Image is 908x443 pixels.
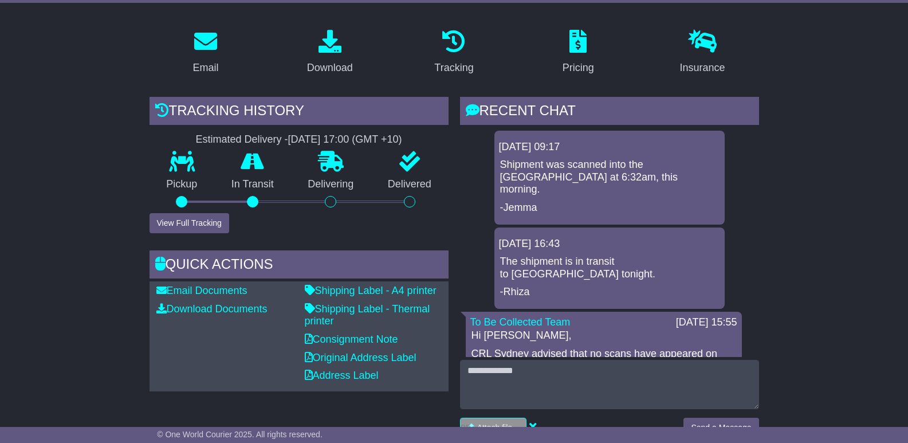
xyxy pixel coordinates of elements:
a: Download Documents [156,303,268,315]
div: RECENT CHAT [460,97,759,128]
p: Pickup [150,178,215,191]
a: Pricing [555,26,602,80]
a: Original Address Label [305,352,416,363]
p: CRL Sydney advised that no scans have appeared on their system of freight being in their depot. I... [471,348,736,410]
p: Hi [PERSON_NAME], [471,330,736,342]
a: Email Documents [156,285,247,296]
p: In Transit [214,178,291,191]
div: [DATE] 17:00 (GMT +10) [288,134,402,146]
span: © One World Courier 2025. All rights reserved. [157,430,323,439]
p: The shipment is in transit to [GEOGRAPHIC_DATA] tonight. [500,256,719,280]
p: -Rhiza [500,286,719,299]
div: Pricing [563,60,594,76]
a: Consignment Note [305,334,398,345]
div: [DATE] 15:55 [676,316,737,329]
a: Insurance [673,26,733,80]
button: View Full Tracking [150,213,229,233]
div: Email [192,60,218,76]
p: Shipment was scanned into the [GEOGRAPHIC_DATA] at 6:32am, this morning. [500,159,719,196]
div: [DATE] 16:43 [499,238,720,250]
div: Insurance [680,60,725,76]
a: Address Label [305,370,379,381]
div: Tracking history [150,97,449,128]
p: Delivered [371,178,449,191]
a: Download [300,26,360,80]
a: Tracking [427,26,481,80]
div: Estimated Delivery - [150,134,449,146]
div: Quick Actions [150,250,449,281]
div: [DATE] 09:17 [499,141,720,154]
a: Email [185,26,226,80]
a: To Be Collected Team [470,316,571,328]
p: -Jemma [500,202,719,214]
div: Tracking [434,60,473,76]
button: Send a Message [683,418,758,438]
a: Shipping Label - A4 printer [305,285,437,296]
p: Delivering [291,178,371,191]
a: Shipping Label - Thermal printer [305,303,430,327]
div: Download [307,60,353,76]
